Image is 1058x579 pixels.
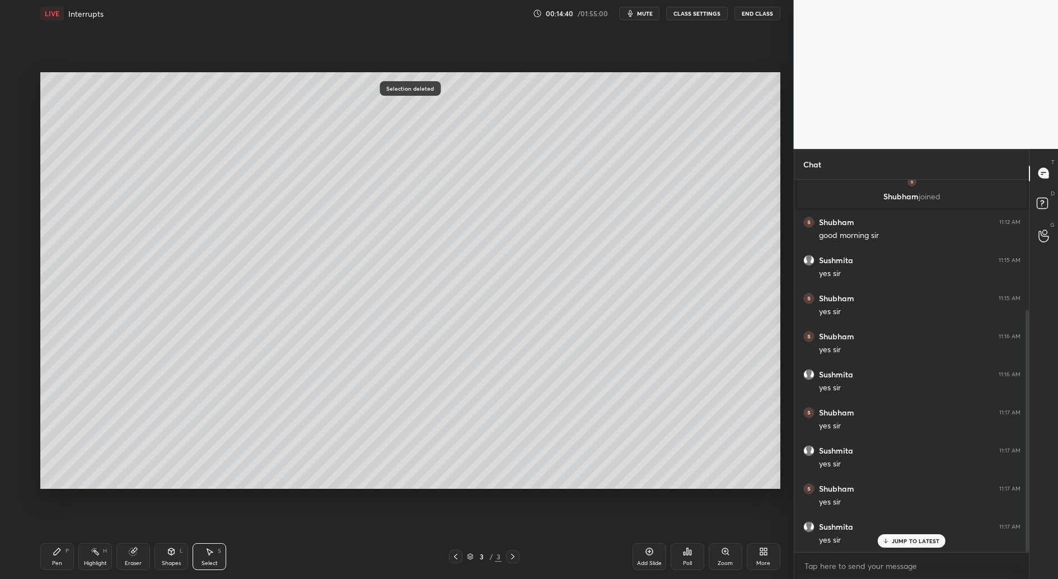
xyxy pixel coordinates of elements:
span: mute [637,10,653,17]
div: Eraser [125,561,142,566]
div: grid [794,180,1029,552]
div: 11:15 AM [999,295,1020,302]
p: JUMP TO LATEST [892,538,940,544]
button: CLASS SETTINGS [666,7,728,20]
p: Shubham [804,192,1020,201]
img: b87ca6df5eb84204bf38bdf6c15b0ff1.73780491_3 [803,407,814,418]
div: / [489,553,493,560]
h6: Shubham [819,293,854,303]
div: yes sir [819,535,1020,546]
h6: Shubham [819,217,854,227]
div: yes sir [819,306,1020,317]
h6: Sushmita [819,446,853,456]
span: joined [919,191,940,202]
div: Zoom [718,561,733,566]
div: 11:12 AM [999,219,1020,226]
h6: Sushmita [819,255,853,265]
h6: Shubham [819,408,854,418]
div: Pen [52,561,62,566]
div: 3 [476,553,487,560]
p: D [1051,189,1055,198]
h6: Shubham [819,331,854,342]
p: Chat [794,150,830,179]
h4: Interrupts [68,8,104,19]
div: LIVE [40,7,64,20]
img: b87ca6df5eb84204bf38bdf6c15b0ff1.73780491_3 [803,293,814,304]
div: L [180,548,183,554]
div: 11:16 AM [999,333,1020,340]
div: 11:17 AM [999,409,1020,416]
h6: Sushmita [819,522,853,532]
div: Shapes [162,561,181,566]
div: Poll [683,561,692,566]
div: Highlight [84,561,107,566]
h6: Sushmita [819,370,853,380]
div: Select [202,561,218,566]
div: yes sir [819,497,1020,508]
img: default.png [803,521,814,533]
img: default.png [803,445,814,456]
div: 3 [495,552,502,562]
div: P [65,548,69,554]
div: good morning sir [819,230,1020,241]
h6: Shubham [819,484,854,494]
div: yes sir [819,382,1020,394]
p: T [1051,158,1055,166]
img: b87ca6df5eb84204bf38bdf6c15b0ff1.73780491_3 [803,217,814,228]
div: 11:17 AM [999,524,1020,530]
img: b87ca6df5eb84204bf38bdf6c15b0ff1.73780491_3 [906,176,917,188]
img: default.png [803,255,814,266]
div: Add Slide [637,561,662,566]
img: b87ca6df5eb84204bf38bdf6c15b0ff1.73780491_3 [803,331,814,342]
div: yes sir [819,268,1020,279]
div: yes sir [819,344,1020,356]
div: 11:15 AM [999,257,1020,264]
div: 11:17 AM [999,485,1020,492]
div: 11:16 AM [999,371,1020,378]
div: S [218,548,221,554]
div: H [103,548,107,554]
p: Selection deleted [386,86,434,91]
img: default.png [803,369,814,380]
div: yes sir [819,421,1020,432]
img: b87ca6df5eb84204bf38bdf6c15b0ff1.73780491_3 [803,483,814,494]
div: 11:17 AM [999,447,1020,454]
button: mute [619,7,659,20]
p: G [1050,221,1055,229]
div: More [756,561,770,566]
div: yes sir [819,459,1020,470]
button: End Class [734,7,780,20]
